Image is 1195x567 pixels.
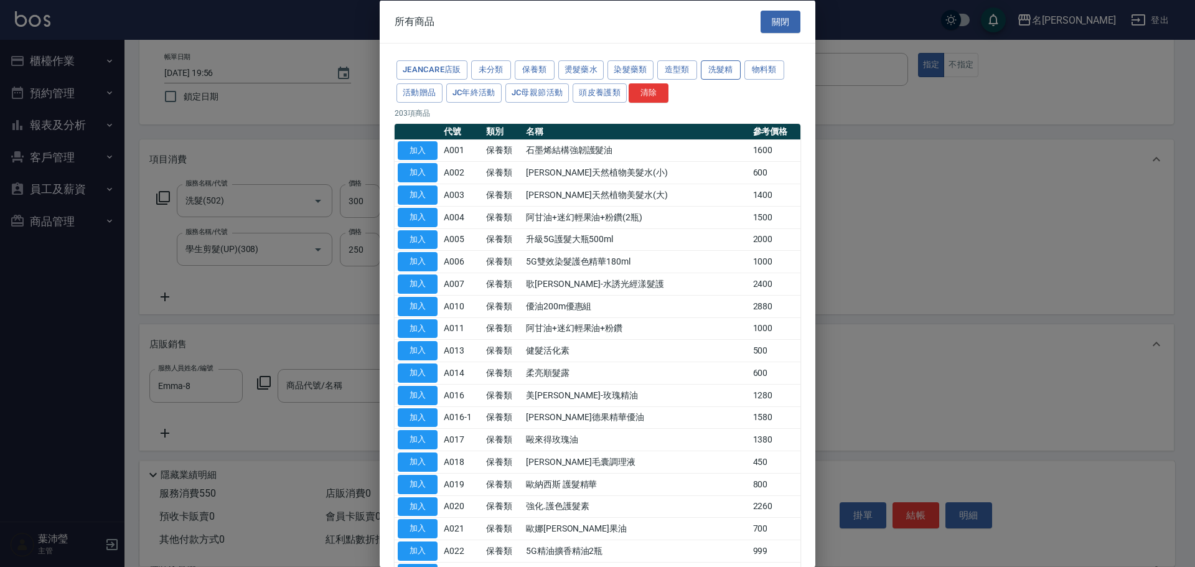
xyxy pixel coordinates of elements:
[750,139,800,162] td: 1600
[750,428,800,451] td: 1380
[483,451,523,473] td: 保養類
[483,250,523,273] td: 保養類
[441,228,483,251] td: A005
[523,517,750,540] td: 歐娜[PERSON_NAME]果油
[750,250,800,273] td: 1000
[441,161,483,184] td: A002
[441,384,483,406] td: A016
[398,363,438,383] button: 加入
[441,139,483,162] td: A001
[750,206,800,228] td: 1500
[523,495,750,518] td: 強化.護色護髮素
[657,60,697,80] button: 造型類
[523,406,750,429] td: [PERSON_NAME]德果精華優油
[629,83,668,102] button: 清除
[483,161,523,184] td: 保養類
[523,451,750,473] td: [PERSON_NAME]毛囊調理液
[483,406,523,429] td: 保養類
[750,540,800,562] td: 999
[701,60,741,80] button: 洗髮精
[750,473,800,495] td: 800
[750,161,800,184] td: 600
[523,123,750,139] th: 名稱
[750,495,800,518] td: 2260
[523,428,750,451] td: 毆來得玫瑰油
[398,319,438,338] button: 加入
[441,362,483,384] td: A014
[523,384,750,406] td: 美[PERSON_NAME]-玫瑰精油
[483,273,523,295] td: 保養類
[750,406,800,429] td: 1580
[395,15,434,27] span: 所有商品
[483,362,523,384] td: 保養類
[750,228,800,251] td: 2000
[744,60,784,80] button: 物料類
[750,273,800,295] td: 2400
[505,83,569,102] button: JC母親節活動
[441,295,483,317] td: A010
[483,517,523,540] td: 保養類
[483,473,523,495] td: 保養類
[398,163,438,182] button: 加入
[441,273,483,295] td: A007
[750,362,800,384] td: 600
[441,473,483,495] td: A019
[396,83,443,102] button: 活動贈品
[441,206,483,228] td: A004
[523,295,750,317] td: 優油200m優惠組
[483,540,523,562] td: 保養類
[398,497,438,516] button: 加入
[471,60,511,80] button: 未分類
[398,252,438,271] button: 加入
[483,228,523,251] td: 保養類
[441,250,483,273] td: A006
[523,362,750,384] td: 柔亮順髮露
[523,273,750,295] td: 歌[PERSON_NAME]-水誘光經漾髮護
[483,295,523,317] td: 保養類
[750,123,800,139] th: 參考價格
[523,473,750,495] td: 歐納西斯 護髮精華
[441,495,483,518] td: A020
[441,317,483,340] td: A011
[483,184,523,206] td: 保養類
[750,451,800,473] td: 450
[523,228,750,251] td: 升級5G護髮大瓶500ml
[483,339,523,362] td: 保養類
[483,317,523,340] td: 保養類
[523,161,750,184] td: [PERSON_NAME]天然植物美髮水(小)
[483,384,523,406] td: 保養類
[750,295,800,317] td: 2880
[398,274,438,294] button: 加入
[523,540,750,562] td: 5G精油擴香精油2瓶
[441,451,483,473] td: A018
[398,141,438,160] button: 加入
[750,339,800,362] td: 500
[558,60,604,80] button: 燙髮藥水
[483,428,523,451] td: 保養類
[395,107,800,118] p: 203 項商品
[398,519,438,538] button: 加入
[441,184,483,206] td: A003
[573,83,627,102] button: 頭皮養護類
[750,317,800,340] td: 1000
[750,384,800,406] td: 1280
[446,83,502,102] button: JC年終活動
[607,60,654,80] button: 染髮藥類
[750,517,800,540] td: 700
[483,123,523,139] th: 類別
[441,339,483,362] td: A013
[761,10,800,33] button: 關閉
[441,540,483,562] td: A022
[398,474,438,494] button: 加入
[523,206,750,228] td: 阿甘油+迷幻輕果油+粉鑽(2瓶)
[398,230,438,249] button: 加入
[523,250,750,273] td: 5G雙效染髮護色精華180ml
[441,517,483,540] td: A021
[483,206,523,228] td: 保養類
[523,139,750,162] td: 石墨烯結構強韌護髮油
[398,541,438,561] button: 加入
[398,452,438,472] button: 加入
[523,339,750,362] td: 健髮活化素
[398,341,438,360] button: 加入
[515,60,555,80] button: 保養類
